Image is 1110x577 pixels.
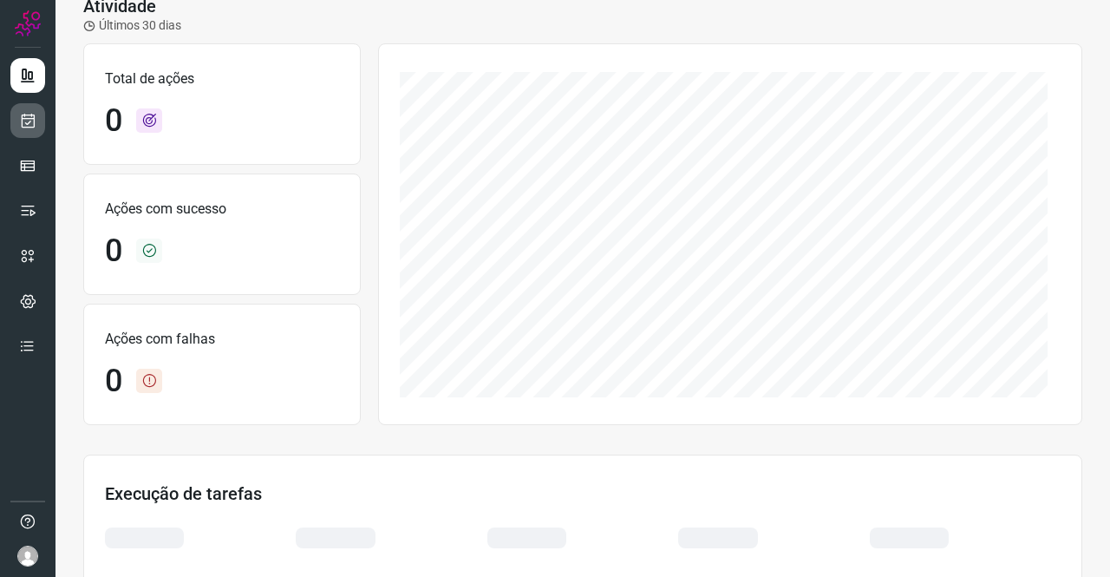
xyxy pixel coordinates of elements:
h1: 0 [105,233,122,270]
p: Ações com sucesso [105,199,339,220]
h1: 0 [105,363,122,400]
img: avatar-user-boy.jpg [17,546,38,567]
h3: Execução de tarefas [105,483,1061,504]
img: Logo [15,10,41,36]
p: Ações com falhas [105,329,339,350]
p: Últimos 30 dias [83,16,181,35]
h1: 0 [105,102,122,140]
p: Total de ações [105,69,339,89]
